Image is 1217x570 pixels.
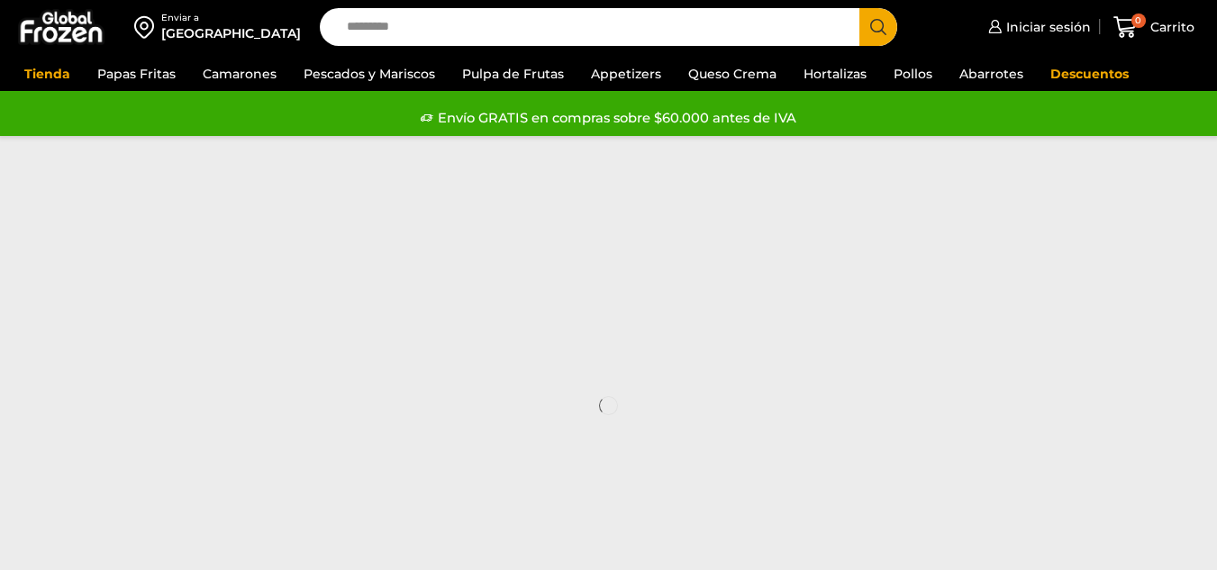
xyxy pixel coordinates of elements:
[859,8,897,46] button: Search button
[950,57,1032,91] a: Abarrotes
[161,24,301,42] div: [GEOGRAPHIC_DATA]
[795,57,876,91] a: Hortalizas
[1146,18,1194,36] span: Carrito
[1002,18,1091,36] span: Iniciar sesión
[295,57,444,91] a: Pescados y Mariscos
[194,57,286,91] a: Camarones
[161,12,301,24] div: Enviar a
[15,57,79,91] a: Tienda
[1109,6,1199,49] a: 0 Carrito
[88,57,185,91] a: Papas Fritas
[1041,57,1138,91] a: Descuentos
[984,9,1091,45] a: Iniciar sesión
[582,57,670,91] a: Appetizers
[453,57,573,91] a: Pulpa de Frutas
[1131,14,1146,28] span: 0
[679,57,786,91] a: Queso Crema
[885,57,941,91] a: Pollos
[134,12,161,42] img: address-field-icon.svg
